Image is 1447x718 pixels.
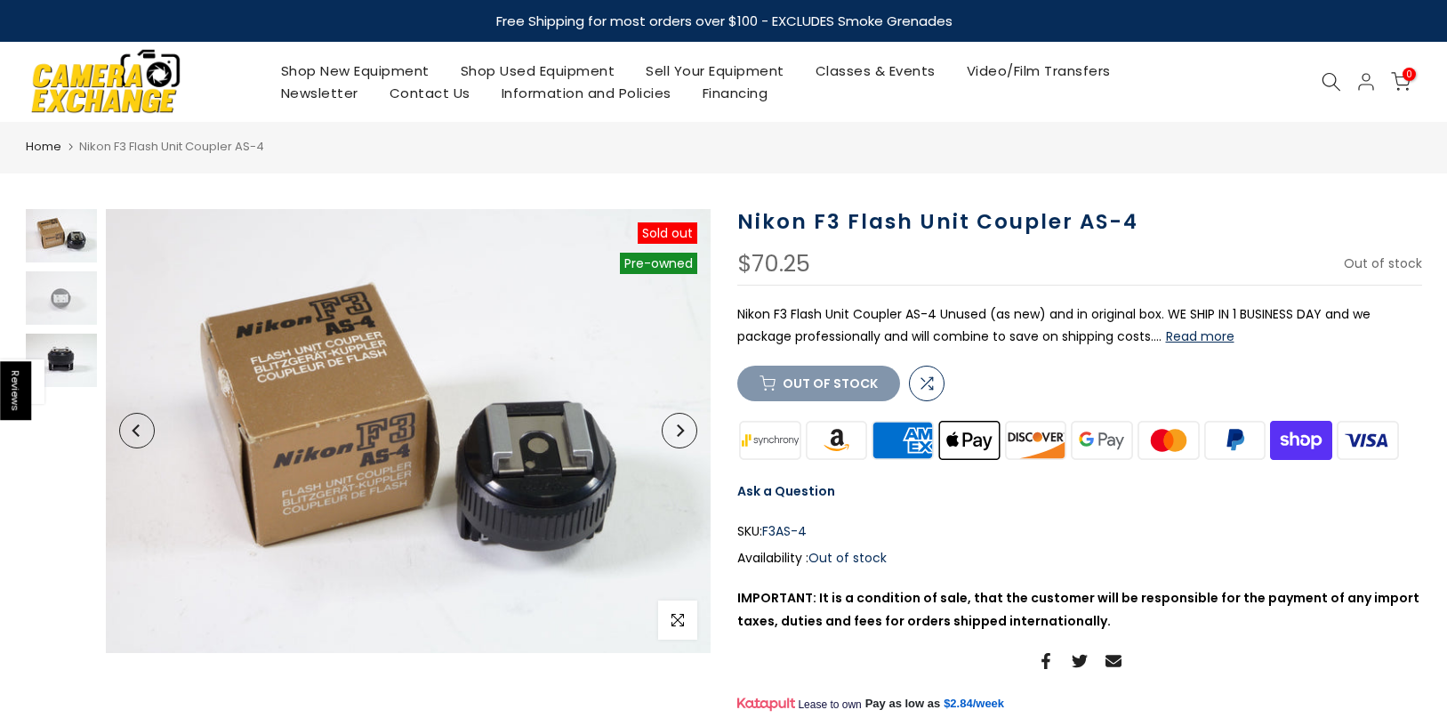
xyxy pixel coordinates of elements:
[798,698,861,712] span: Lease to own
[737,547,1422,569] div: Availability :
[265,82,374,104] a: Newsletter
[631,60,800,82] a: Sell Your Equipment
[936,419,1002,463] img: apple pay
[1334,419,1401,463] img: visa
[1002,419,1069,463] img: discover
[495,12,952,30] strong: Free Shipping for most orders over $100 - EXCLUDES Smoke Grenades
[737,520,1422,543] div: SKU:
[1268,419,1335,463] img: shopify pay
[486,82,687,104] a: Information and Policies
[951,60,1126,82] a: Video/Film Transfers
[737,303,1422,348] p: Nikon F3 Flash Unit Coupler AS-4 Unused (as new) and in original box. WE SHIP IN 1 BUSINESS DAY a...
[808,549,887,567] span: Out of stock
[662,413,697,448] button: Next
[106,209,711,663] img: Nikon F3 Flash Unit Coupler AS-4 Flash Units and Accessories - Flash Accessories Nikon F3AS-4
[870,419,937,463] img: american express
[265,60,445,82] a: Shop New Equipment
[445,60,631,82] a: Shop Used Equipment
[1072,650,1088,672] a: Share on Twitter
[374,82,486,104] a: Contact Us
[1166,328,1234,344] button: Read more
[1105,650,1121,672] a: Share on Email
[737,589,1419,629] strong: IMPORTANT: It is a condition of sale, that the customer will be responsible for the payment of an...
[687,82,784,104] a: Financing
[737,419,804,463] img: synchrony
[119,413,155,448] button: Previous
[737,253,810,276] div: $70.25
[737,209,1422,235] h1: Nikon F3 Flash Unit Coupler AS-4
[1344,254,1422,272] span: Out of stock
[26,271,97,325] img: Nikon F3 Flash Unit Coupler AS-4 Flash Units and Accessories - Flash Accessories Nikon F3AS-4
[79,138,264,155] span: Nikon F3 Flash Unit Coupler AS-4
[1135,419,1202,463] img: master
[800,60,951,82] a: Classes & Events
[1202,419,1268,463] img: paypal
[803,419,870,463] img: amazon payments
[865,696,941,712] span: Pay as low as
[1391,72,1411,92] a: 0
[762,520,807,543] span: F3AS-4
[26,334,97,387] img: Nikon F3 Flash Unit Coupler AS-4 Flash Units and Accessories - Flash Accessories Nikon F3AS-4
[1038,650,1054,672] a: Share on Facebook
[1069,419,1136,463] img: google pay
[26,138,61,156] a: Home
[737,482,835,500] a: Ask a Question
[944,696,1004,712] a: $2.84/week
[1403,68,1416,81] span: 0
[26,209,97,262] img: Nikon F3 Flash Unit Coupler AS-4 Flash Units and Accessories - Flash Accessories Nikon F3AS-4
